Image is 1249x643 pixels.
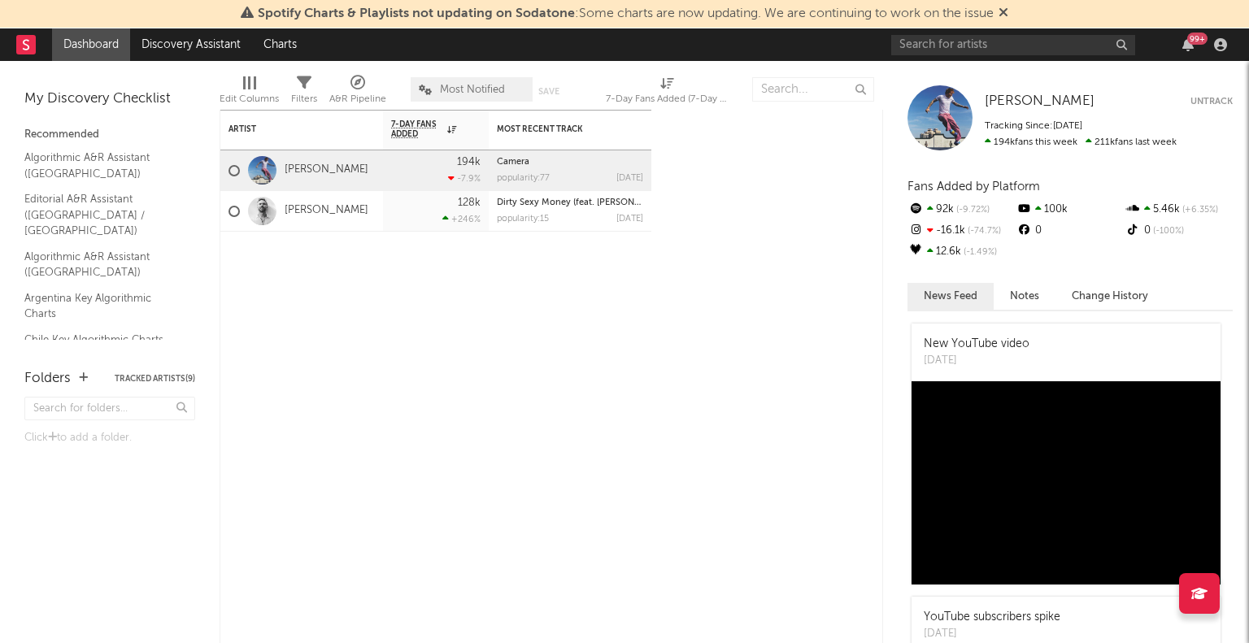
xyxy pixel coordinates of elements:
[285,163,368,177] a: [PERSON_NAME]
[994,283,1055,310] button: Notes
[907,220,1016,241] div: -16.1k
[1125,220,1233,241] div: 0
[24,331,179,349] a: Chile Key Algorithmic Charts
[291,89,317,109] div: Filters
[1151,227,1184,236] span: -100 %
[752,77,874,102] input: Search...
[285,204,368,218] a: [PERSON_NAME]
[1125,199,1233,220] div: 5.46k
[24,190,179,240] a: Editorial A&R Assistant ([GEOGRAPHIC_DATA] / [GEOGRAPHIC_DATA])
[538,87,559,96] button: Save
[497,215,549,224] div: popularity: 15
[924,626,1060,642] div: [DATE]
[497,124,619,134] div: Most Recent Track
[448,173,481,184] div: -7.9 %
[1180,206,1218,215] span: +6.35 %
[965,227,1001,236] span: -74.7 %
[442,214,481,224] div: +246 %
[616,215,643,224] div: [DATE]
[907,241,1016,263] div: 12.6k
[252,28,308,61] a: Charts
[130,28,252,61] a: Discovery Assistant
[258,7,575,20] span: Spotify Charts & Playlists not updating on Sodatone
[891,35,1135,55] input: Search for artists
[329,89,386,109] div: A&R Pipeline
[606,69,728,116] div: 7-Day Fans Added (7-Day Fans Added)
[961,248,997,257] span: -1.49 %
[985,137,1077,147] span: 194k fans this week
[1016,220,1124,241] div: 0
[329,69,386,116] div: A&R Pipeline
[497,158,643,167] div: Camera
[985,94,1095,108] span: [PERSON_NAME]
[1190,93,1233,110] button: Untrack
[115,375,195,383] button: Tracked Artists(9)
[985,93,1095,110] a: [PERSON_NAME]
[220,89,279,109] div: Edit Columns
[985,121,1082,131] span: Tracking Since: [DATE]
[985,137,1177,147] span: 211k fans last week
[924,609,1060,626] div: YouTube subscribers spike
[1055,283,1164,310] button: Change History
[497,198,643,207] div: Dirty Sexy Money (feat. Charli XCX & French Montana) - Mesto Remix
[606,89,728,109] div: 7-Day Fans Added (7-Day Fans Added)
[228,124,350,134] div: Artist
[497,158,529,167] a: Camera
[24,125,195,145] div: Recommended
[24,397,195,420] input: Search for folders...
[999,7,1008,20] span: Dismiss
[391,119,443,139] span: 7-Day Fans Added
[1187,33,1208,45] div: 99 +
[24,248,179,281] a: Algorithmic A&R Assistant ([GEOGRAPHIC_DATA])
[24,149,179,182] a: Algorithmic A&R Assistant ([GEOGRAPHIC_DATA])
[907,283,994,310] button: News Feed
[458,198,481,208] div: 128k
[1016,199,1124,220] div: 100k
[24,289,179,323] a: Argentina Key Algorithmic Charts
[924,353,1029,369] div: [DATE]
[24,428,195,448] div: Click to add a folder.
[52,28,130,61] a: Dashboard
[291,69,317,116] div: Filters
[907,180,1040,193] span: Fans Added by Platform
[457,157,481,167] div: 194k
[954,206,990,215] span: -9.72 %
[616,174,643,183] div: [DATE]
[220,69,279,116] div: Edit Columns
[440,85,505,95] span: Most Notified
[24,369,71,389] div: Folders
[1182,38,1194,51] button: 99+
[924,336,1029,353] div: New YouTube video
[497,198,870,207] a: Dirty Sexy Money (feat. [PERSON_NAME] & French [US_STATE]) - [PERSON_NAME] Remix
[497,174,550,183] div: popularity: 77
[907,199,1016,220] div: 92k
[24,89,195,109] div: My Discovery Checklist
[258,7,994,20] span: : Some charts are now updating. We are continuing to work on the issue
